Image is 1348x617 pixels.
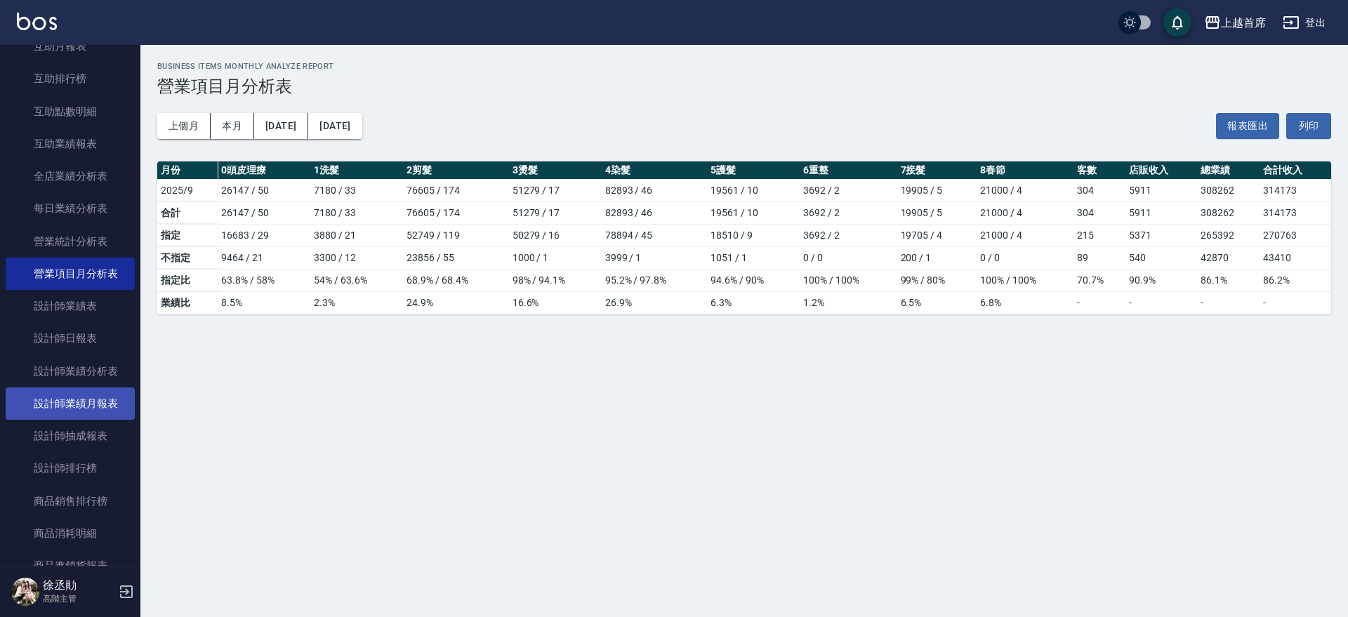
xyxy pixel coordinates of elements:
[1216,113,1279,139] button: 報表匯出
[1073,161,1125,180] th: 客數
[602,224,707,246] td: 78894 / 45
[1197,291,1260,314] td: -
[707,224,800,246] td: 18510 / 9
[1073,201,1125,224] td: 304
[800,224,897,246] td: 3692 / 2
[1197,201,1260,224] td: 308262
[310,224,403,246] td: 3880 / 21
[6,517,135,550] a: 商品消耗明細
[6,322,135,354] a: 設計師日報表
[17,13,57,30] img: Logo
[1197,161,1260,180] th: 總業績
[800,161,897,180] th: 6重整
[310,291,403,314] td: 2.3 %
[6,485,135,517] a: 商品銷售排行榜
[1260,291,1331,314] td: -
[403,224,508,246] td: 52749 / 119
[308,113,362,139] button: [DATE]
[6,550,135,582] a: 商品進銷貨報表
[403,291,508,314] td: 24.9 %
[1260,269,1331,291] td: 86.2 %
[707,179,800,201] td: 19561 / 10
[1221,14,1266,32] div: 上越首席
[800,179,897,201] td: 3692 / 2
[157,113,211,139] button: 上個月
[509,224,602,246] td: 50279 / 16
[977,201,1073,224] td: 21000 / 4
[1197,246,1260,269] td: 42870
[707,291,800,314] td: 6.3 %
[1125,291,1197,314] td: -
[1198,8,1271,37] button: 上越首席
[43,592,114,605] p: 高階主管
[157,161,218,180] th: 月份
[897,224,977,246] td: 19705 / 4
[602,269,707,291] td: 95.2% / 97.8%
[897,179,977,201] td: 19905 / 5
[977,224,1073,246] td: 21000 / 4
[6,355,135,387] a: 設計師業績分析表
[403,201,508,224] td: 76605 / 174
[1073,179,1125,201] td: 304
[218,179,310,201] td: 26147 / 50
[509,269,602,291] td: 98% / 94.1%
[602,161,707,180] th: 4染髮
[707,161,800,180] th: 5護髮
[157,179,218,201] td: 2025/9
[218,291,310,314] td: 8.5 %
[977,179,1073,201] td: 21000 / 4
[1197,269,1260,291] td: 86.1 %
[43,578,114,592] h5: 徐丞勛
[310,201,403,224] td: 7180 / 33
[310,161,403,180] th: 1洗髮
[157,201,218,224] td: 合計
[157,62,1331,71] h2: Business Items Monthly Analyze Report
[211,113,254,139] button: 本月
[1125,269,1197,291] td: 90.9 %
[897,246,977,269] td: 200 / 1
[897,201,977,224] td: 19905 / 5
[1125,179,1197,201] td: 5911
[1163,8,1191,37] button: save
[310,179,403,201] td: 7180 / 33
[509,179,602,201] td: 51279 / 17
[897,291,977,314] td: 6.5 %
[157,77,1331,96] h3: 營業項目月分析表
[1286,113,1331,139] button: 列印
[800,269,897,291] td: 100% / 100%
[1197,224,1260,246] td: 265392
[6,420,135,452] a: 設計師抽成報表
[977,291,1073,314] td: 6.8 %
[1125,224,1197,246] td: 5371
[602,179,707,201] td: 82893 / 46
[800,246,897,269] td: 0 / 0
[6,128,135,160] a: 互助業績報表
[218,246,310,269] td: 9464 / 21
[897,269,977,291] td: 99% / 80%
[1277,10,1331,36] button: 登出
[157,291,218,314] td: 業績比
[310,269,403,291] td: 54% / 63.6%
[6,160,135,192] a: 全店業績分析表
[897,161,977,180] th: 7接髮
[6,30,135,62] a: 互助月報表
[6,258,135,290] a: 營業項目月分析表
[157,224,218,246] td: 指定
[1073,246,1125,269] td: 89
[509,246,602,269] td: 1000 / 1
[977,269,1073,291] td: 100% / 100%
[707,246,800,269] td: 1051 / 1
[1260,201,1331,224] td: 314173
[509,201,602,224] td: 51279 / 17
[403,161,508,180] th: 2剪髮
[800,201,897,224] td: 3692 / 2
[6,62,135,95] a: 互助排行榜
[800,291,897,314] td: 1.2 %
[254,113,308,139] button: [DATE]
[1197,179,1260,201] td: 308262
[11,578,39,606] img: Person
[218,269,310,291] td: 63.8% / 58%
[1260,179,1331,201] td: 314173
[6,192,135,225] a: 每日業績分析表
[1073,291,1125,314] td: -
